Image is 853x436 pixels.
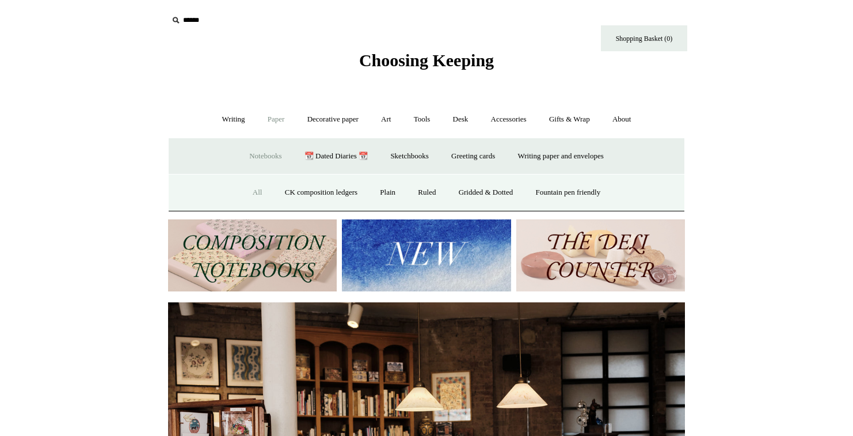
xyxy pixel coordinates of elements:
a: CK composition ledgers [275,177,368,208]
a: Fountain pen friendly [525,177,611,208]
a: Ruled [408,177,446,208]
a: Notebooks [239,141,292,172]
a: 📆 Dated Diaries 📆 [294,141,378,172]
a: Choosing Keeping [359,60,494,68]
a: Decorative paper [297,104,369,135]
a: Sketchbooks [380,141,439,172]
a: All [242,177,273,208]
a: About [602,104,642,135]
a: Accessories [481,104,537,135]
a: Desk [443,104,479,135]
a: Gifts & Wrap [539,104,600,135]
img: 202302 Composition ledgers.jpg__PID:69722ee6-fa44-49dd-a067-31375e5d54ec [168,219,337,291]
a: Plain [370,177,406,208]
a: Art [371,104,401,135]
span: Choosing Keeping [359,51,494,70]
a: Gridded & Dotted [448,177,524,208]
img: New.jpg__PID:f73bdf93-380a-4a35-bcfe-7823039498e1 [342,219,511,291]
a: Paper [257,104,295,135]
img: The Deli Counter [516,219,685,291]
a: Writing paper and envelopes [508,141,614,172]
a: Shopping Basket (0) [601,25,687,51]
a: Tools [403,104,441,135]
a: Writing [212,104,256,135]
a: Greeting cards [441,141,505,172]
